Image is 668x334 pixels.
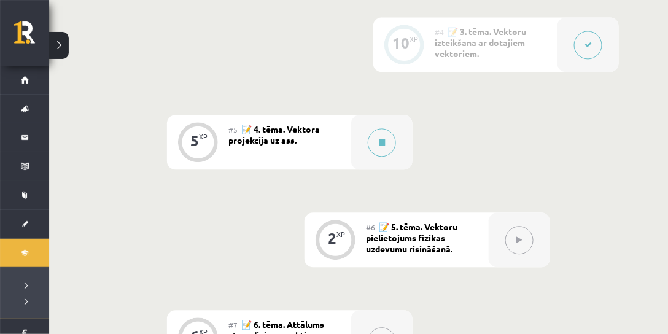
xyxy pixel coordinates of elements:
span: 📝 4. tēma. Vektora projekcija uz ass. [228,123,320,146]
span: #7 [228,320,238,330]
span: 📝 5. tēma. Vektoru pielietojums fizikas uzdevumu risināšanā. [366,221,457,254]
div: 2 [328,233,336,244]
a: Rīgas 1. Tālmācības vidusskola [14,21,49,52]
div: 5 [190,135,199,146]
div: XP [336,231,345,238]
div: 10 [392,37,410,49]
div: XP [410,36,418,42]
span: #4 [435,27,444,37]
span: #5 [228,125,238,134]
span: 📝 3. tēma. Vektoru izteikšana ar dotajiem vektoriem. [435,26,526,59]
span: #6 [366,222,375,232]
div: XP [199,133,208,140]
